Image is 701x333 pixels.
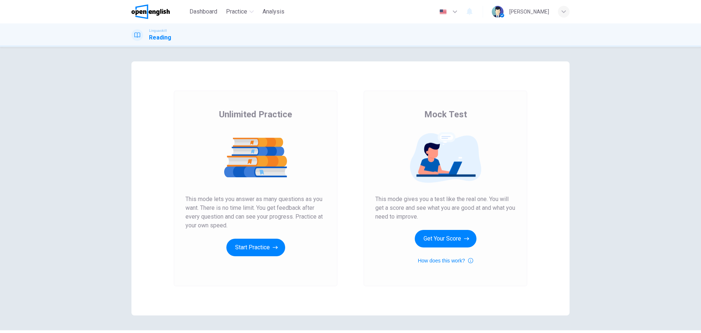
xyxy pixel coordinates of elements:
span: Practice [226,7,247,16]
span: This mode gives you a test like the real one. You will get a score and see what you are good at a... [375,195,516,221]
button: Analysis [260,5,287,18]
span: Mock Test [424,109,467,120]
button: How does this work? [418,256,473,265]
div: [PERSON_NAME] [509,7,549,16]
span: Analysis [263,7,284,16]
img: OpenEnglish logo [131,4,170,19]
img: Profile picture [492,6,503,18]
span: Linguaskill [149,28,167,33]
h1: Reading [149,33,171,42]
img: en [438,9,448,15]
button: Start Practice [226,239,285,256]
span: This mode lets you answer as many questions as you want. There is no time limit. You get feedback... [185,195,326,230]
button: Get Your Score [415,230,476,247]
span: Unlimited Practice [219,109,292,120]
span: Dashboard [189,7,217,16]
button: Practice [223,5,257,18]
button: Dashboard [187,5,220,18]
a: OpenEnglish logo [131,4,187,19]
